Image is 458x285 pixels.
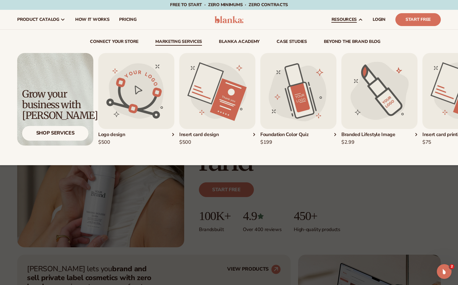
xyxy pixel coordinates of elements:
[17,53,93,146] a: Light background with shadow. Grow your business with [PERSON_NAME] Shop Services
[114,10,141,29] a: pricing
[90,40,138,46] a: connect your store
[70,10,114,29] a: How It Works
[341,53,417,146] div: 4 / 5
[260,53,336,146] div: 3 / 5
[75,17,110,22] span: How It Works
[260,131,336,138] div: Foundation Color Quiz
[373,17,386,22] span: LOGIN
[98,53,174,129] img: Logo design.
[98,53,174,146] a: Logo design. Logo design$500
[98,138,174,146] div: $500
[341,138,417,146] div: $2.99
[260,138,336,146] div: $199
[22,89,88,121] div: Grow your business with [PERSON_NAME]
[260,53,336,146] a: Foundation color quiz. Foundation Color Quiz$199
[179,53,255,146] div: 2 / 5
[22,126,88,140] div: Shop Services
[341,53,417,129] img: Branded lifestyle image.
[341,131,417,138] div: Branded Lifestyle Image
[395,13,441,26] a: Start Free
[437,264,452,279] iframe: Intercom live chat
[449,264,454,269] span: 2
[324,40,380,46] a: beyond the brand blog
[179,131,255,138] div: Insert card design
[17,53,93,146] img: Light background with shadow.
[119,17,136,22] span: pricing
[17,17,59,22] span: product catalog
[332,17,357,22] span: resources
[341,53,417,146] a: Branded lifestyle image. Branded Lifestyle Image$2.99
[277,40,307,46] a: case studies
[327,10,368,29] a: resources
[98,53,174,146] div: 1 / 5
[368,10,390,29] a: LOGIN
[179,53,255,129] img: Insert card design.
[179,138,255,146] div: $500
[260,53,336,129] img: Foundation color quiz.
[12,10,70,29] a: product catalog
[219,40,260,46] a: Blanka Academy
[215,16,244,23] img: logo
[98,131,174,138] div: Logo design
[179,53,255,146] a: Insert card design. Insert card design$500
[170,2,288,8] span: Free to start · ZERO minimums · ZERO contracts
[155,40,202,46] a: Marketing services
